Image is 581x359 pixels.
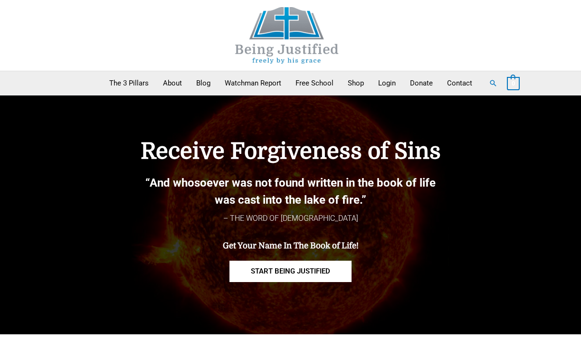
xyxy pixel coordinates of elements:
[189,71,218,95] a: Blog
[223,214,358,223] span: – THE WORD OF [DEMOGRAPHIC_DATA]
[218,71,288,95] a: Watchman Report
[251,268,330,275] span: START BEING JUSTIFIED
[229,261,352,282] a: START BEING JUSTIFIED
[507,79,520,87] a: View Shopping Cart, empty
[512,80,515,87] span: 0
[145,176,436,207] b: “And whosoever was not found written in the book of life was cast into the lake of fire.”
[288,71,341,95] a: Free School
[102,71,479,95] nav: Primary Site Navigation
[91,138,490,165] h4: Receive Forgiveness of Sins
[440,71,479,95] a: Contact
[489,79,497,87] a: Search button
[403,71,440,95] a: Donate
[91,241,490,251] h4: Get Your Name In The Book of Life!
[216,7,358,64] img: Being Justified
[156,71,189,95] a: About
[371,71,403,95] a: Login
[102,71,156,95] a: The 3 Pillars
[341,71,371,95] a: Shop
